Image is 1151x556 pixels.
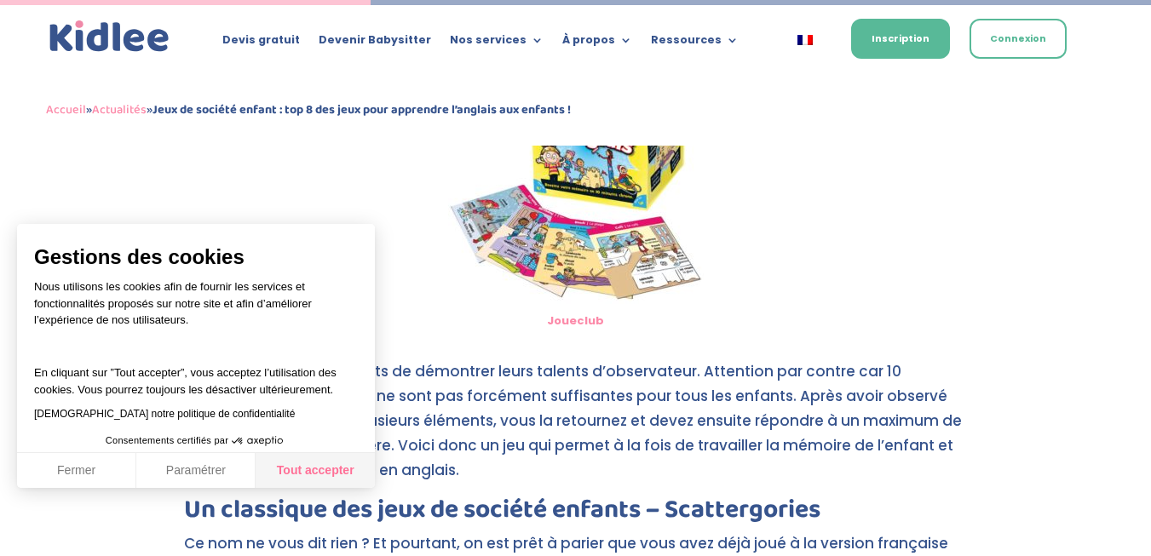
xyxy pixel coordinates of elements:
[222,34,300,53] a: Devis gratuit
[450,34,544,53] a: Nos services
[106,436,228,445] span: Consentements certifiés par
[17,453,136,489] button: Fermer
[97,430,295,452] button: Consentements certifiés par
[448,49,704,304] img: BrainBox apprenons l'anglais
[46,100,86,120] a: Accueil
[46,100,571,120] span: » »
[797,35,813,45] img: Français
[851,19,950,59] a: Inscription
[34,348,358,398] p: En cliquant sur ”Tout accepter”, vous acceptez l’utilisation des cookies. Vous pourrez toujours l...
[46,17,173,56] img: logo_kidlee_bleu
[256,453,375,489] button: Tout accepter
[547,312,604,329] a: Joueclub
[562,34,632,53] a: À propos
[970,19,1067,59] a: Connexion
[34,408,295,420] a: [DEMOGRAPHIC_DATA] notre politique de confidentialité
[34,244,358,270] span: Gestions des cookies
[184,359,968,497] p: Ce jeu donnera aux enfants de démontrer leurs talents d’observateur. Attention par contre car 10 ...
[184,497,968,531] h2: Un classique des jeux de société enfants – Scattergories
[319,34,431,53] a: Devenir Babysitter
[153,100,571,120] strong: Jeux de société enfant : top 8 des jeux pour apprendre l’anglais aux enfants !
[651,34,739,53] a: Ressources
[34,278,358,340] p: Nous utilisons les cookies afin de fournir les services et fonctionnalités proposés sur notre sit...
[232,416,283,467] svg: Axeptio
[92,100,147,120] a: Actualités
[46,17,173,56] a: Kidlee Logo
[136,453,256,489] button: Paramétrer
